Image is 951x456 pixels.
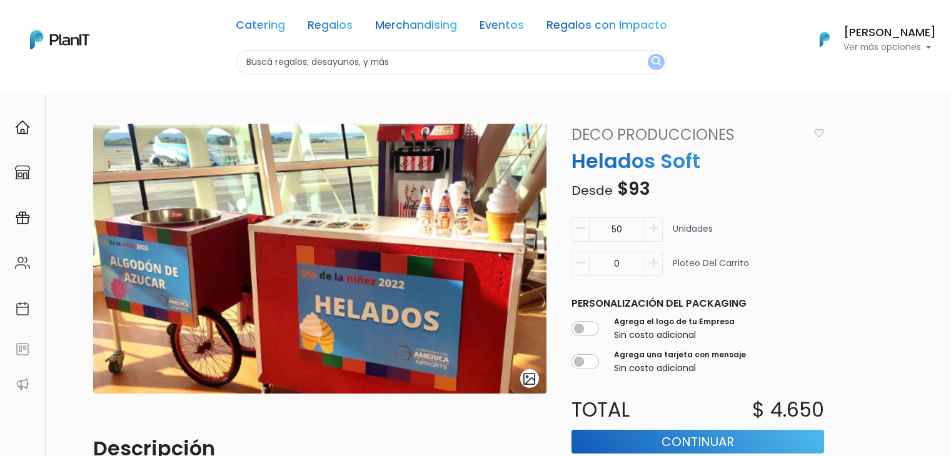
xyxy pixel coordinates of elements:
img: feedback-78b5a0c8f98aac82b08bfc38622c3050aee476f2c9584af64705fc4e61158814.svg [15,342,30,357]
img: marketplace-4ceaa7011d94191e9ded77b95e3339b90024bf715f7c57f8cf31f2d8c509eaba.svg [15,165,30,180]
a: Regalos [308,20,353,35]
button: Continuar [571,430,824,454]
label: Agrega el logo de tu Empresa [614,316,735,327]
img: partners-52edf745621dab592f3b2c58e3bca9d71375a7ef29c3b500c9f145b62cc070d4.svg [15,377,30,392]
p: Ploteo del carrito [673,257,749,281]
p: $ 4.650 [752,395,824,425]
button: PlanIt Logo [PERSON_NAME] Ver más opciones [803,23,936,56]
a: Deco Producciones [564,124,809,146]
img: home-e721727adea9d79c4d83392d1f703f7f8bce08238fde08b1acbfd93340b81755.svg [15,120,30,135]
h6: [PERSON_NAME] [843,27,936,39]
a: Catering [236,20,285,35]
p: Sin costo adicional [614,362,746,375]
img: gallery-light [522,372,536,386]
p: Helados Soft [564,146,832,176]
a: Merchandising [375,20,457,35]
a: Eventos [480,20,524,35]
img: campaigns-02234683943229c281be62815700db0a1741e53638e28bf9629b52c665b00959.svg [15,211,30,226]
span: $93 [617,177,650,201]
img: PlanIt Logo [811,26,838,53]
label: Agrega una tarjeta con mensaje [614,349,746,360]
img: Deco_helados.png [93,124,546,394]
p: Unidades [673,222,713,247]
p: Sin costo adicional [614,329,735,342]
img: PlanIt Logo [30,30,89,49]
p: Ver más opciones [843,43,936,52]
img: heart_icon [814,129,824,137]
span: Desde [571,182,613,199]
p: Personalización del packaging [571,296,824,311]
p: Total [564,395,698,425]
a: Regalos con Impacto [546,20,667,35]
img: calendar-87d922413cdce8b2cf7b7f5f62616a5cf9e4887200fb71536465627b3292af00.svg [15,301,30,316]
img: people-662611757002400ad9ed0e3c099ab2801c6687ba6c219adb57efc949bc21e19d.svg [15,255,30,270]
img: search_button-432b6d5273f82d61273b3651a40e1bd1b912527efae98b1b7a1b2c0702e16a8d.svg [652,56,661,68]
input: Buscá regalos, desayunos, y más [236,50,667,74]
